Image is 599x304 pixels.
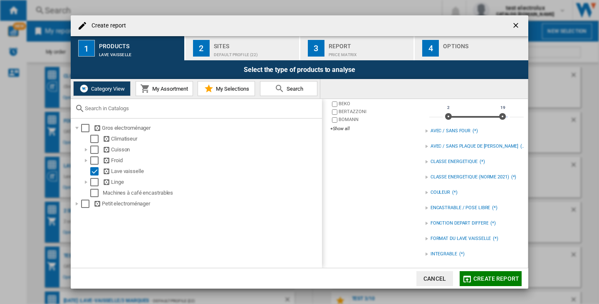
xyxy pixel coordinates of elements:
[103,189,321,197] div: Machines à café encastrables
[73,81,131,96] button: Category View
[332,109,337,115] input: brand.name
[332,117,337,123] input: brand.name
[78,40,95,57] div: 1
[329,48,411,57] div: Price Matrix
[214,40,296,48] div: Sites
[443,40,525,48] div: Options
[285,86,303,92] span: Search
[90,178,103,186] md-checkbox: Select
[330,126,425,132] div: +Show all
[308,40,324,57] div: 3
[431,220,489,227] div: FONCTION DEPART DIFFERE
[103,167,321,175] div: Lave vaisselle
[103,135,321,143] div: Climatiseur
[136,81,193,96] button: My Assortment
[473,275,519,282] span: Create report
[81,200,94,208] md-checkbox: Select
[329,40,411,48] div: Report
[90,189,103,197] md-checkbox: Select
[193,40,210,57] div: 2
[499,104,507,111] span: 19
[198,81,255,96] button: My Selections
[431,205,490,211] div: ENCASTRABLE / POSE LIBRE
[71,60,528,79] div: Select the type of products to analyse
[416,271,453,286] button: Cancel
[508,17,525,34] button: getI18NText('BUTTONS.CLOSE_DIALOG')
[94,200,321,208] div: Petit electroménager
[90,135,103,143] md-checkbox: Select
[512,21,522,31] ng-md-icon: getI18NText('BUTTONS.CLOSE_DIALOG')
[415,36,528,60] button: 4 Options
[85,105,318,111] input: Search in Catalogs
[339,101,425,107] label: BEKO
[186,36,300,60] button: 2 Sites Default profile (22)
[81,124,94,132] md-checkbox: Select
[300,36,415,60] button: 3 Report Price Matrix
[431,251,457,257] div: INTEGRABLE
[339,109,425,115] label: BERTAZZONI
[99,40,181,48] div: Products
[90,146,103,154] md-checkbox: Select
[94,124,321,132] div: Gros electroménager
[332,101,337,107] input: brand.name
[150,86,188,92] span: My Assortment
[431,128,470,134] div: AVEC / SANS FOUR
[446,104,451,111] span: 2
[87,22,126,30] h4: Create report
[460,271,522,286] button: Create report
[431,143,519,150] div: AVEC / SANS PLAQUE DE [PERSON_NAME]
[103,146,321,154] div: Cuisson
[103,156,321,165] div: Froid
[431,235,491,242] div: FORMAT DU LAVE VAISSELLE
[422,40,439,57] div: 4
[71,36,185,60] button: 1 Products Lave vaisselle
[339,116,425,123] label: BOMANN
[99,48,181,57] div: Lave vaisselle
[260,81,317,96] button: Search
[431,158,478,165] div: CLASSE ENERGETIQUE
[89,86,125,92] span: Category View
[90,167,103,175] md-checkbox: Select
[103,178,321,186] div: Linge
[214,48,296,57] div: Default profile (22)
[431,189,450,196] div: COULEUR
[214,86,249,92] span: My Selections
[90,156,103,165] md-checkbox: Select
[431,174,509,180] div: CLASSE ENERGETIQUE (NORME 2021)
[79,84,89,94] img: wiser-icon-white.png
